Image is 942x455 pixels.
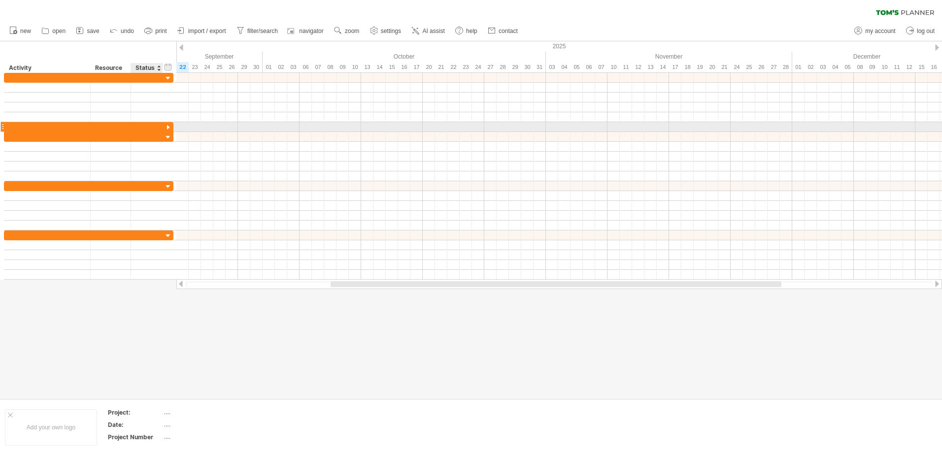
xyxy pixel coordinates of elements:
[731,62,743,72] div: Monday, 24 November 2025
[287,62,300,72] div: Friday, 3 October 2025
[386,62,398,72] div: Wednesday, 15 October 2025
[571,62,583,72] div: Wednesday, 5 November 2025
[87,28,99,34] span: save
[632,62,644,72] div: Wednesday, 12 November 2025
[854,62,866,72] div: Monday, 8 December 2025
[852,25,898,37] a: my account
[175,25,229,37] a: import / export
[108,421,162,429] div: Date:
[841,62,854,72] div: Friday, 5 December 2025
[373,62,386,72] div: Tuesday, 14 October 2025
[435,62,447,72] div: Tuesday, 21 October 2025
[312,62,324,72] div: Tuesday, 7 October 2025
[644,62,657,72] div: Thursday, 13 November 2025
[718,62,731,72] div: Friday, 21 November 2025
[164,433,247,441] div: ....
[9,63,85,73] div: Activity
[299,28,323,34] span: navigator
[107,25,137,37] a: undo
[422,28,444,34] span: AI assist
[669,62,681,72] div: Monday, 17 November 2025
[453,25,480,37] a: help
[275,62,287,72] div: Thursday, 2 October 2025
[499,28,518,34] span: contact
[155,28,167,34] span: print
[189,62,201,72] div: Tuesday, 23 September 2025
[681,62,694,72] div: Tuesday, 18 November 2025
[336,62,349,72] div: Thursday, 9 October 2025
[213,62,226,72] div: Thursday, 25 September 2025
[780,62,792,72] div: Friday, 28 November 2025
[381,28,401,34] span: settings
[521,62,534,72] div: Thursday, 30 October 2025
[52,28,66,34] span: open
[805,62,817,72] div: Tuesday, 2 December 2025
[792,62,805,72] div: Monday, 1 December 2025
[121,28,134,34] span: undo
[398,62,410,72] div: Thursday, 16 October 2025
[263,62,275,72] div: Wednesday, 1 October 2025
[865,28,895,34] span: my account
[108,408,162,417] div: Project:
[238,62,250,72] div: Monday, 29 September 2025
[410,62,423,72] div: Friday, 17 October 2025
[447,62,460,72] div: Wednesday, 22 October 2025
[226,62,238,72] div: Friday, 26 September 2025
[7,25,34,37] a: new
[546,62,558,72] div: Monday, 3 November 2025
[595,62,607,72] div: Friday, 7 November 2025
[706,62,718,72] div: Thursday, 20 November 2025
[142,25,169,37] a: print
[904,25,938,37] a: log out
[891,62,903,72] div: Thursday, 11 December 2025
[95,63,125,73] div: Resource
[20,28,31,34] span: new
[484,62,497,72] div: Monday, 27 October 2025
[108,433,162,441] div: Project Number
[472,62,484,72] div: Friday, 24 October 2025
[866,62,878,72] div: Tuesday, 9 December 2025
[286,25,326,37] a: navigator
[768,62,780,72] div: Thursday, 27 November 2025
[368,25,404,37] a: settings
[509,62,521,72] div: Wednesday, 29 October 2025
[497,62,509,72] div: Tuesday, 28 October 2025
[558,62,571,72] div: Tuesday, 4 November 2025
[349,62,361,72] div: Friday, 10 October 2025
[324,62,336,72] div: Wednesday, 8 October 2025
[460,62,472,72] div: Thursday, 23 October 2025
[361,62,373,72] div: Monday, 13 October 2025
[247,28,278,34] span: filter/search
[164,408,247,417] div: ....
[201,62,213,72] div: Wednesday, 24 September 2025
[534,62,546,72] div: Friday, 31 October 2025
[73,25,102,37] a: save
[176,62,189,72] div: Monday, 22 September 2025
[607,62,620,72] div: Monday, 10 November 2025
[755,62,768,72] div: Wednesday, 26 November 2025
[135,63,157,73] div: Status
[928,62,940,72] div: Tuesday, 16 December 2025
[817,62,829,72] div: Wednesday, 3 December 2025
[743,62,755,72] div: Tuesday, 25 November 2025
[915,62,928,72] div: Monday, 15 December 2025
[234,25,281,37] a: filter/search
[250,62,263,72] div: Tuesday, 30 September 2025
[39,25,68,37] a: open
[917,28,935,34] span: log out
[657,62,669,72] div: Friday, 14 November 2025
[466,28,477,34] span: help
[164,421,247,429] div: ....
[878,62,891,72] div: Wednesday, 10 December 2025
[546,52,792,62] div: November 2025
[345,28,359,34] span: zoom
[300,62,312,72] div: Monday, 6 October 2025
[5,409,97,446] div: Add your own logo
[263,52,546,62] div: October 2025
[620,62,632,72] div: Tuesday, 11 November 2025
[829,62,841,72] div: Thursday, 4 December 2025
[485,25,521,37] a: contact
[583,62,595,72] div: Thursday, 6 November 2025
[332,25,362,37] a: zoom
[694,62,706,72] div: Wednesday, 19 November 2025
